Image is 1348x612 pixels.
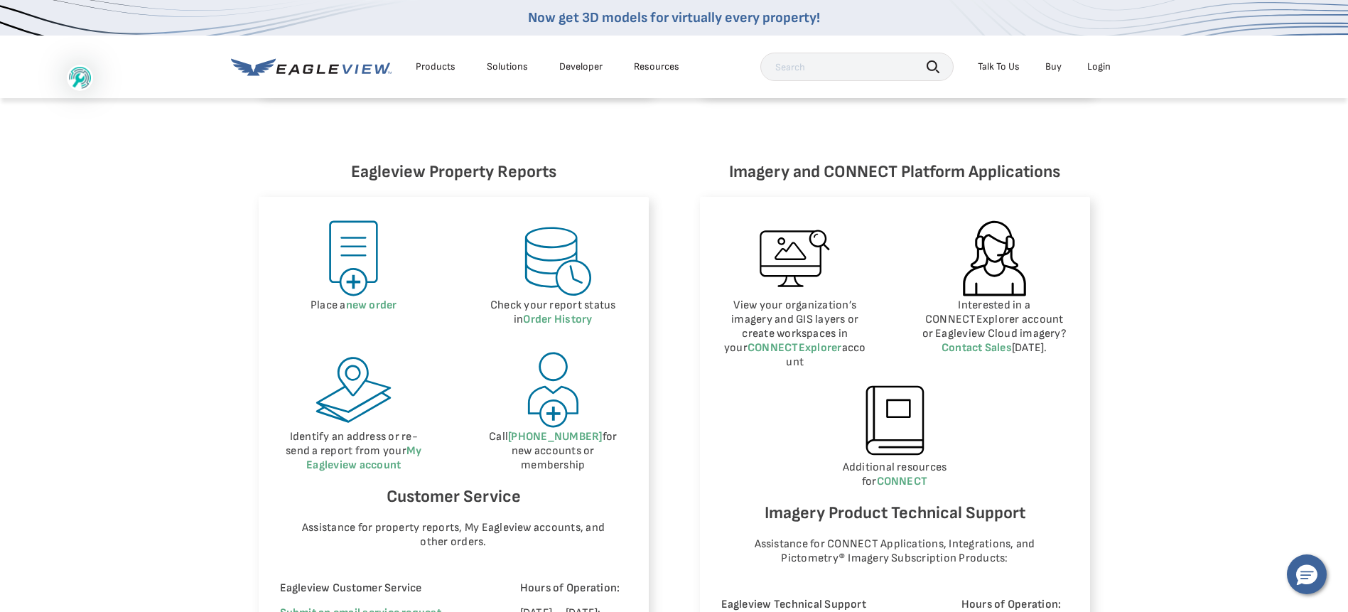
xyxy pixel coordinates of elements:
[721,598,922,612] p: Eagleview Technical Support
[416,60,455,73] div: Products
[306,444,421,472] a: My Eagleview account
[760,53,954,81] input: Search
[735,537,1055,566] p: Assistance for CONNECT Applications, Integrations, and Pictometry® Imagery Subscription Products:
[961,598,1069,612] p: Hours of Operation:
[280,430,428,473] p: Identify an address or re-send a report from your
[721,299,870,370] p: View your organization’s imagery and GIS layers or create workspaces in your account
[1045,60,1062,73] a: Buy
[508,430,602,444] a: [PHONE_NUMBER]
[487,60,528,73] div: Solutions
[479,430,627,473] p: Call for new accounts or membership
[700,159,1090,186] h6: Imagery and CONNECT Platform Applications
[528,9,820,26] a: Now get 3D models for virtually every property!
[920,299,1069,355] p: Interested in a CONNECTExplorer account or Eagleview Cloud imagery? [DATE].
[346,299,397,312] a: new order
[479,299,627,327] p: Check your report status in
[1087,60,1111,73] div: Login
[877,475,928,488] a: CONNECT
[293,521,613,549] p: Assistance for property reports, My Eagleview accounts, and other orders.
[280,483,627,510] h6: Customer Service
[634,60,679,73] div: Resources
[721,461,1069,489] p: Additional resources for
[721,500,1069,527] h6: Imagery Product Technical Support
[748,341,842,355] a: CONNECTExplorer
[559,60,603,73] a: Developer
[942,341,1012,355] a: Contact Sales
[520,581,627,596] p: Hours of Operation:
[523,313,592,326] a: Order History
[1287,554,1327,594] button: Hello, have a question? Let’s chat.
[280,299,428,313] p: Place a
[280,581,481,596] p: Eagleview Customer Service
[259,159,649,186] h6: Eagleview Property Reports
[978,60,1020,73] div: Talk To Us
